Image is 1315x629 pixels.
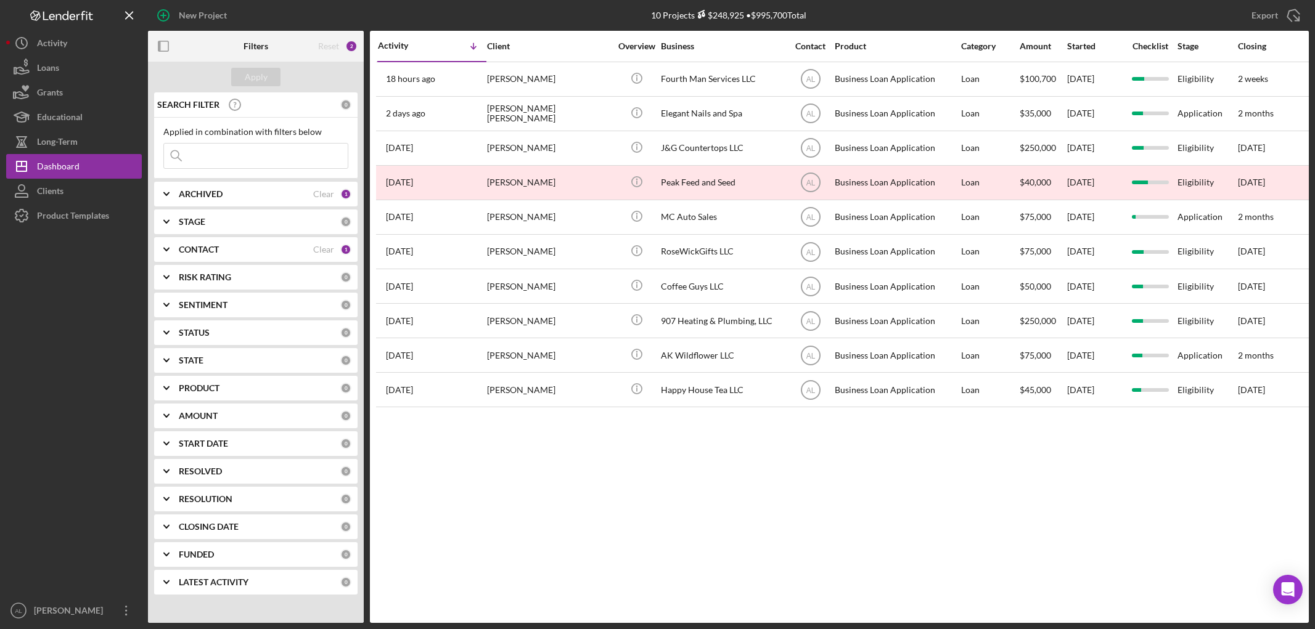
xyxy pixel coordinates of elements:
a: Product Templates [6,203,142,228]
div: Happy House Tea LLC [661,373,784,406]
time: 2 months [1238,108,1274,118]
b: RESOLVED [179,466,222,476]
div: 0 [340,99,351,110]
b: CONTACT [179,245,219,254]
div: [PERSON_NAME] [PERSON_NAME] [487,97,610,130]
div: [PERSON_NAME] [487,373,610,406]
div: Loan [961,304,1018,337]
time: [DATE] [1238,315,1265,326]
span: $75,000 [1020,246,1051,256]
time: 2025-10-02 18:22 [386,143,413,153]
b: Filters [244,41,268,51]
span: $250,000 [1020,142,1056,153]
div: 0 [340,521,351,532]
time: 2 months [1238,350,1274,360]
div: Loan [961,166,1018,199]
b: PRODUCT [179,383,219,393]
time: [DATE] [1238,281,1265,291]
span: $35,000 [1020,108,1051,118]
div: Export [1252,3,1278,28]
div: [DATE] [1067,63,1123,95]
b: STAGE [179,217,205,227]
div: AK Wildflower LLC [661,339,784,371]
div: Reset [318,41,339,51]
div: Contact [787,41,834,51]
div: [DATE] [1067,235,1123,268]
time: 2025-10-07 21:22 [386,74,435,84]
div: [PERSON_NAME] [487,201,610,233]
b: CLOSING DATE [179,522,239,532]
div: Business Loan Application [835,339,958,371]
b: ARCHIVED [179,189,223,199]
div: Product [835,41,958,51]
button: Dashboard [6,154,142,179]
div: [DATE] [1067,339,1123,371]
div: 10 Projects • $995,700 Total [651,10,806,20]
div: Eligibility [1178,270,1237,302]
div: 0 [340,355,351,366]
div: [PERSON_NAME] [487,166,610,199]
div: Eligibility [1178,235,1237,268]
span: $250,000 [1020,315,1056,326]
div: Dashboard [37,154,80,182]
time: [DATE] [1238,384,1265,395]
time: 2025-10-02 17:44 [386,177,413,187]
div: Business Loan Application [835,63,958,95]
div: Amount [1020,41,1066,51]
b: RISK RATING [179,272,231,282]
b: SENTIMENT [179,300,227,310]
text: AL [806,317,815,325]
b: STATUS [179,328,210,338]
b: LATEST ACTIVITY [179,577,248,587]
button: Long-Term [6,129,142,154]
text: AL [806,213,815,222]
div: [DATE] [1067,132,1123,164]
div: Category [961,41,1018,51]
div: 0 [340,549,351,560]
text: AL [806,110,815,118]
div: Product Templates [37,203,109,231]
time: 2 weeks [1238,73,1268,84]
div: 1 [340,189,351,200]
div: $40,000 [1020,166,1066,199]
div: [PERSON_NAME] [487,339,610,371]
div: Stage [1178,41,1237,51]
div: [DATE] [1067,270,1123,302]
span: $75,000 [1020,211,1051,222]
div: Business Loan Application [835,201,958,233]
div: 0 [340,272,351,283]
time: 2025-08-13 21:19 [386,385,413,395]
div: Loan [961,201,1018,233]
div: Business Loan Application [835,97,958,130]
button: Educational [6,105,142,129]
div: Loan [961,270,1018,302]
div: Application [1178,97,1237,130]
button: Grants [6,80,142,105]
div: Coffee Guys LLC [661,270,784,302]
time: 2 months [1238,211,1274,222]
a: Loans [6,55,142,80]
div: Checklist [1124,41,1176,51]
div: Business Loan Application [835,304,958,337]
div: Business Loan Application [835,235,958,268]
b: SEARCH FILTER [157,100,219,110]
div: Activity [378,41,432,51]
div: Started [1067,41,1123,51]
div: Loans [37,55,59,83]
div: 1 [340,244,351,255]
div: Loan [961,132,1018,164]
text: AL [806,386,815,394]
text: AL [806,282,815,291]
div: [DATE] [1067,166,1123,199]
b: FUNDED [179,550,214,559]
span: $50,000 [1020,281,1051,291]
div: Elegant Nails and Spa [661,97,784,130]
time: 2025-09-26 22:15 [386,246,413,256]
div: Business [661,41,784,51]
time: 2025-09-22 23:28 [386,351,413,360]
div: [DATE] [1067,97,1123,130]
time: 2025-09-24 18:31 [386,282,413,291]
div: Business Loan Application [835,373,958,406]
div: 0 [340,466,351,477]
